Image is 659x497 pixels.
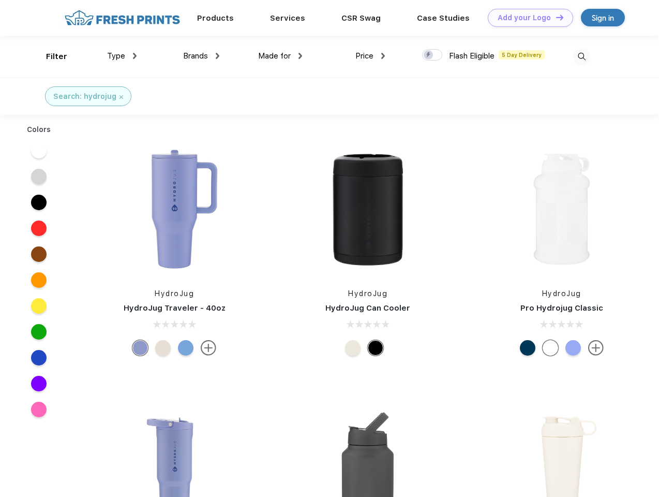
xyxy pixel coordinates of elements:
[298,53,302,59] img: dropdown.png
[258,51,291,61] span: Made for
[124,303,226,313] a: HydroJug Traveler - 40oz
[573,48,590,65] img: desktop_search.svg
[348,289,387,298] a: HydroJug
[543,340,558,356] div: White
[46,51,67,63] div: Filter
[178,340,193,356] div: Riptide
[183,51,208,61] span: Brands
[565,340,581,356] div: Hyper Blue
[155,289,194,298] a: HydroJug
[107,51,125,61] span: Type
[299,140,437,278] img: func=resize&h=266
[53,91,116,102] div: Search: hydrojug
[520,303,603,313] a: Pro Hydrojug Classic
[449,51,495,61] span: Flash Eligible
[106,140,243,278] img: func=resize&h=266
[216,53,219,59] img: dropdown.png
[355,51,373,61] span: Price
[133,53,137,59] img: dropdown.png
[381,53,385,59] img: dropdown.png
[132,340,148,356] div: Peri
[581,9,625,26] a: Sign in
[155,340,171,356] div: Cream
[62,9,183,27] img: fo%20logo%202.webp
[556,14,563,20] img: DT
[325,303,410,313] a: HydroJug Can Cooler
[499,50,545,60] span: 5 Day Delivery
[201,340,216,356] img: more.svg
[588,340,604,356] img: more.svg
[368,340,383,356] div: Black
[520,340,535,356] div: Navy
[197,13,234,23] a: Products
[542,289,581,298] a: HydroJug
[19,124,59,135] div: Colors
[592,12,614,24] div: Sign in
[119,95,123,99] img: filter_cancel.svg
[345,340,361,356] div: Cream
[493,140,631,278] img: func=resize&h=266
[498,13,551,22] div: Add your Logo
